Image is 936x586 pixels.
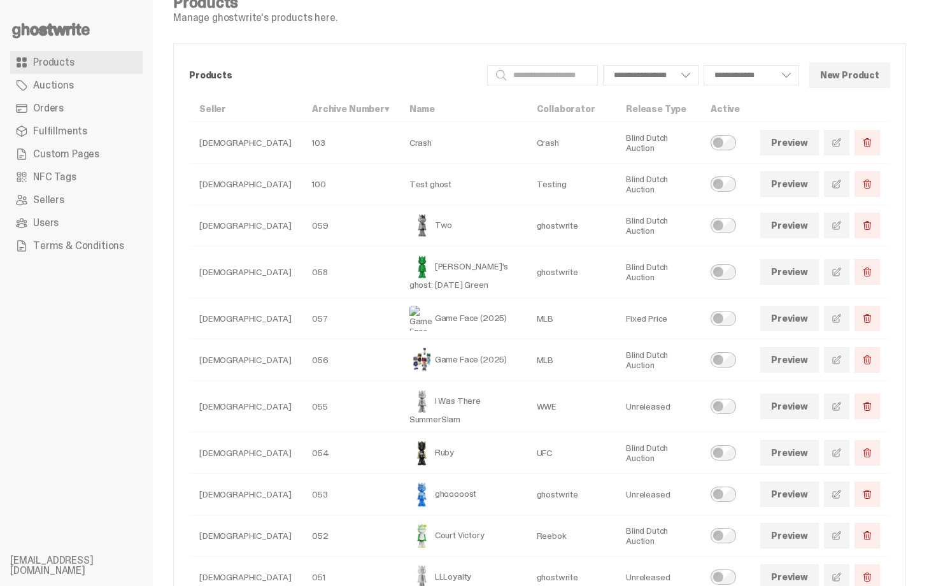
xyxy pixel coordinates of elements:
td: Unreleased [616,381,700,432]
span: Fulfillments [33,126,87,136]
a: Terms & Conditions [10,234,143,257]
td: ghostwrite [527,247,616,298]
button: New Product [809,62,890,88]
a: Preview [760,394,819,419]
th: Release Type [616,96,700,122]
td: Blind Dutch Auction [616,205,700,247]
td: [DEMOGRAPHIC_DATA] [189,122,302,164]
td: 054 [302,432,399,474]
td: [DEMOGRAPHIC_DATA] [189,247,302,298]
td: 053 [302,474,399,515]
td: ghostwrite [527,205,616,247]
td: Game Face (2025) [399,298,527,339]
td: 056 [302,339,399,381]
td: 057 [302,298,399,339]
button: Delete Product [854,347,880,373]
td: 059 [302,205,399,247]
a: Active [711,103,740,115]
td: 055 [302,381,399,432]
td: [PERSON_NAME]'s ghost: [DATE] Green [399,247,527,298]
td: Ruby [399,432,527,474]
p: Manage ghostwrite's products here. [173,13,337,23]
td: Test ghost [399,164,527,205]
td: Two [399,205,527,247]
td: Blind Dutch Auction [616,339,700,381]
a: NFC Tags [10,166,143,189]
span: Custom Pages [33,149,99,159]
a: Fulfillments [10,120,143,143]
td: [DEMOGRAPHIC_DATA] [189,205,302,247]
td: [DEMOGRAPHIC_DATA] [189,339,302,381]
a: Archive Number▾ [312,103,389,115]
span: Sellers [33,195,64,205]
a: Preview [760,440,819,466]
span: NFC Tags [33,172,76,182]
img: I Was There SummerSlam [409,389,435,414]
td: MLB [527,298,616,339]
a: Custom Pages [10,143,143,166]
a: Products [10,51,143,74]
a: Sellers [10,189,143,211]
button: Delete Product [854,171,880,197]
span: Users [33,218,59,228]
button: Delete Product [854,306,880,331]
img: Court Victory [409,523,435,548]
td: Court Victory [399,515,527,557]
td: Game Face (2025) [399,339,527,381]
th: Collaborator [527,96,616,122]
td: ghooooost [399,474,527,515]
span: Orders [33,103,64,113]
p: Products [189,71,477,80]
td: Crash [527,122,616,164]
li: [EMAIL_ADDRESS][DOMAIN_NAME] [10,555,163,576]
td: [DEMOGRAPHIC_DATA] [189,515,302,557]
span: ▾ [385,103,389,115]
td: [DEMOGRAPHIC_DATA] [189,298,302,339]
td: Reebok [527,515,616,557]
td: [DEMOGRAPHIC_DATA] [189,381,302,432]
button: Delete Product [854,440,880,466]
td: Fixed Price [616,298,700,339]
th: Name [399,96,527,122]
button: Delete Product [854,394,880,419]
img: Game Face (2025) [409,347,435,373]
td: 100 [302,164,399,205]
a: Preview [760,482,819,507]
a: Preview [760,347,819,373]
td: Testing [527,164,616,205]
td: 052 [302,515,399,557]
td: Blind Dutch Auction [616,122,700,164]
button: Delete Product [854,130,880,155]
td: Blind Dutch Auction [616,432,700,474]
td: [DEMOGRAPHIC_DATA] [189,474,302,515]
td: 103 [302,122,399,164]
a: Preview [760,306,819,331]
button: Delete Product [854,523,880,548]
img: Ruby [409,440,435,466]
td: 058 [302,247,399,298]
span: Products [33,57,74,68]
img: Game Face (2025) [409,306,435,331]
td: [DEMOGRAPHIC_DATA] [189,164,302,205]
td: Blind Dutch Auction [616,515,700,557]
button: Delete Product [854,259,880,285]
td: Unreleased [616,474,700,515]
a: Orders [10,97,143,120]
a: Preview [760,259,819,285]
button: Delete Product [854,213,880,238]
td: [DEMOGRAPHIC_DATA] [189,432,302,474]
a: Preview [760,130,819,155]
a: Auctions [10,74,143,97]
td: Blind Dutch Auction [616,247,700,298]
td: MLB [527,339,616,381]
img: Schrödinger's ghost: Sunday Green [409,254,435,280]
td: I Was There SummerSlam [399,381,527,432]
td: Blind Dutch Auction [616,164,700,205]
a: Users [10,211,143,234]
a: Preview [760,171,819,197]
a: Preview [760,213,819,238]
button: Delete Product [854,482,880,507]
span: Auctions [33,80,74,90]
a: Preview [760,523,819,548]
td: WWE [527,381,616,432]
